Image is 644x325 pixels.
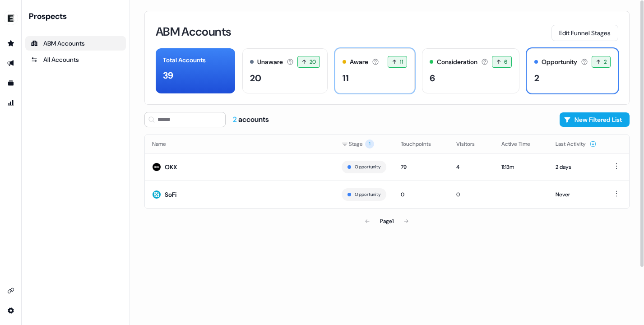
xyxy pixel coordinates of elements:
a: ABM Accounts [25,36,126,51]
div: 20 [250,71,261,85]
span: 11 [400,57,403,66]
button: New Filtered List [560,112,630,127]
div: Never [556,190,597,199]
a: Go to integrations [4,283,18,298]
div: 6 [430,71,435,85]
th: Name [145,135,334,153]
div: 39 [163,69,173,82]
div: 2 [534,71,539,85]
div: Page 1 [380,217,394,226]
div: Aware [350,57,368,67]
a: All accounts [25,52,126,67]
div: 11 [343,71,349,85]
div: 4 [456,162,487,172]
div: Prospects [29,11,126,22]
a: Go to attribution [4,96,18,110]
div: Total Accounts [163,56,206,65]
div: 0 [401,190,442,199]
div: Stage [342,139,386,149]
span: 6 [504,57,507,66]
button: Visitors [456,136,486,152]
span: 2 [233,115,238,124]
div: 79 [401,162,442,172]
span: 1 [365,139,374,149]
div: Unaware [257,57,283,67]
button: Opportunity [355,190,380,199]
div: OKX [165,162,177,172]
h3: ABM Accounts [156,26,231,37]
span: 20 [310,57,316,66]
a: Go to templates [4,76,18,90]
button: Active Time [501,136,541,152]
button: Opportunity [355,163,380,171]
div: 0 [456,190,487,199]
div: Opportunity [542,57,577,67]
div: 11:13m [501,162,541,172]
button: Touchpoints [401,136,442,152]
div: accounts [233,115,269,125]
div: ABM Accounts [31,39,120,48]
button: Edit Funnel Stages [551,25,618,41]
a: Go to integrations [4,303,18,318]
div: All Accounts [31,55,120,64]
div: 2 days [556,162,597,172]
div: SoFi [165,190,176,199]
a: Go to prospects [4,36,18,51]
button: Last Activity [556,136,597,152]
span: 2 [604,57,607,66]
a: Go to outbound experience [4,56,18,70]
div: Consideration [437,57,477,67]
